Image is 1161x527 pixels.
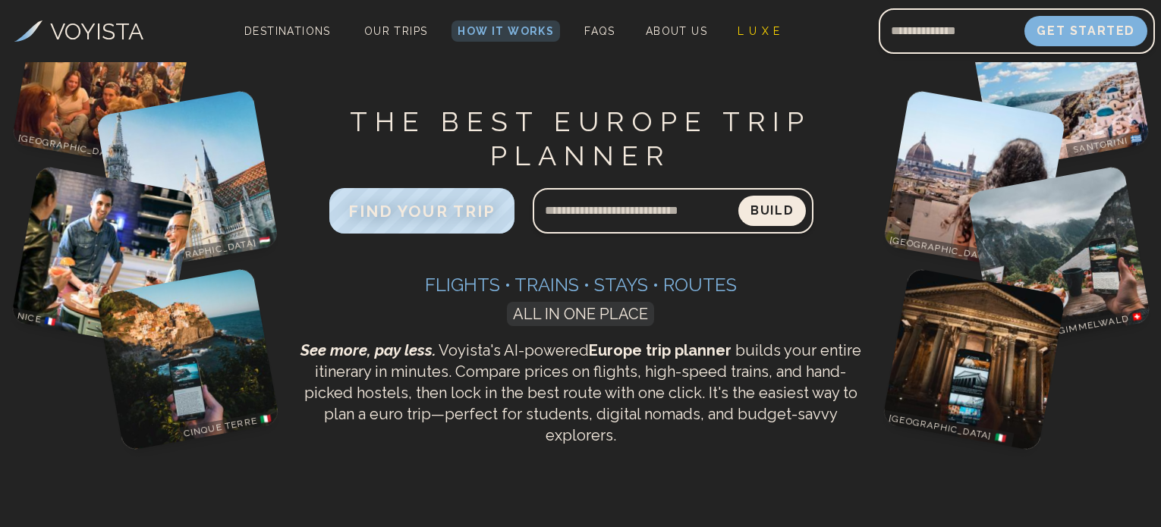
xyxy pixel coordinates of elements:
img: Gimmelwald [967,165,1150,349]
img: Budapest [96,89,278,271]
h3: VOYISTA [50,14,143,49]
span: FIND YOUR TRIP [348,202,496,221]
img: Rome [882,267,1065,450]
span: ALL IN ONE PLACE [507,302,654,326]
a: Our Trips [358,20,434,42]
p: Cinque Terre 🇮🇹 [177,409,280,441]
button: Get Started [1024,16,1147,46]
a: About Us [640,20,713,42]
a: VOYISTA [14,14,143,49]
button: Build [738,196,806,226]
h1: THE BEST EUROPE TRIP PLANNER [297,105,865,173]
img: Voyista Logo [14,20,42,42]
iframe: Intercom live chat [15,475,52,512]
span: FAQs [584,25,615,37]
span: Destinations [238,19,337,64]
span: L U X E [738,25,781,37]
h3: Flights • Trains • Stays • Routes [297,273,865,297]
img: Cinque Terre [96,267,279,450]
p: Voyista's AI-powered builds your entire itinerary in minutes. Compare prices on flights, high-spe... [297,340,865,446]
span: About Us [646,25,707,37]
span: See more, pay less. [300,341,436,359]
img: Florence [883,89,1065,271]
p: [GEOGRAPHIC_DATA] 🇮🇹 [882,409,1014,447]
input: Search query [533,193,738,229]
a: L U X E [732,20,787,42]
img: Nice [11,165,194,349]
a: How It Works [451,20,560,42]
span: Our Trips [364,25,428,37]
input: Email address [879,13,1024,49]
p: Nice 🇫🇷 [11,307,64,330]
button: FIND YOUR TRIP [329,188,514,234]
span: How It Works [458,25,554,37]
strong: Europe trip planner [589,341,732,359]
a: FAQs [578,20,621,42]
a: FIND YOUR TRIP [329,205,514,220]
